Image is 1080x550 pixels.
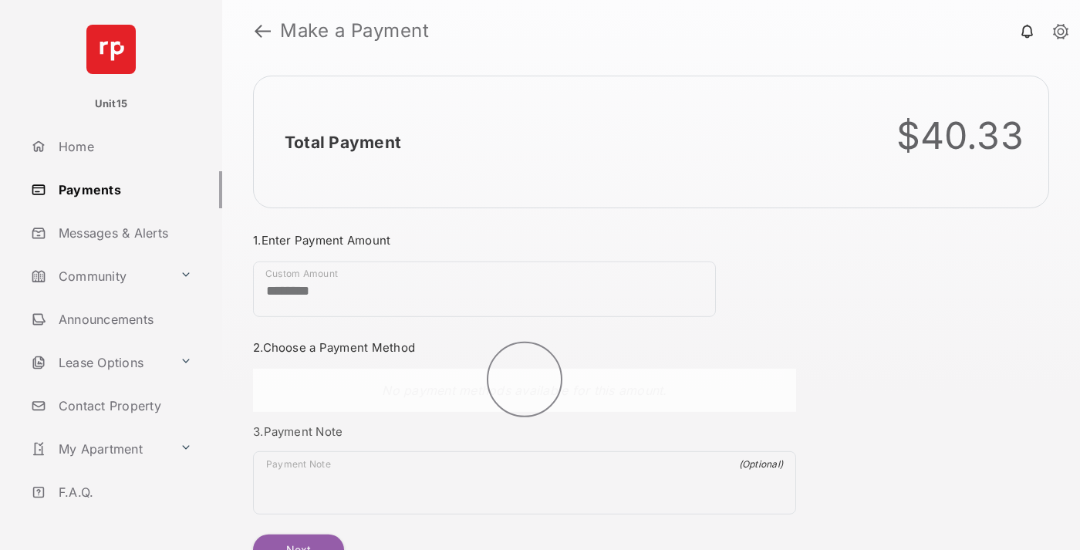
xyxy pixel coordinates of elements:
a: Contact Property [25,387,222,424]
img: svg+xml;base64,PHN2ZyB4bWxucz0iaHR0cDovL3d3dy53My5vcmcvMjAwMC9zdmciIHdpZHRoPSI2NCIgaGVpZ2h0PSI2NC... [86,25,136,74]
a: Lease Options [25,344,174,381]
a: F.A.Q. [25,474,222,511]
p: Unit15 [95,96,128,112]
strong: Make a Payment [280,22,429,40]
a: Messages & Alerts [25,214,222,251]
h2: Total Payment [285,133,401,152]
a: Announcements [25,301,222,338]
h3: 2. Choose a Payment Method [253,340,796,355]
a: Payments [25,171,222,208]
h3: 1. Enter Payment Amount [253,233,796,248]
div: $40.33 [896,113,1024,158]
a: Community [25,258,174,295]
a: My Apartment [25,430,174,467]
h3: 3. Payment Note [253,424,796,439]
a: Home [25,128,222,165]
